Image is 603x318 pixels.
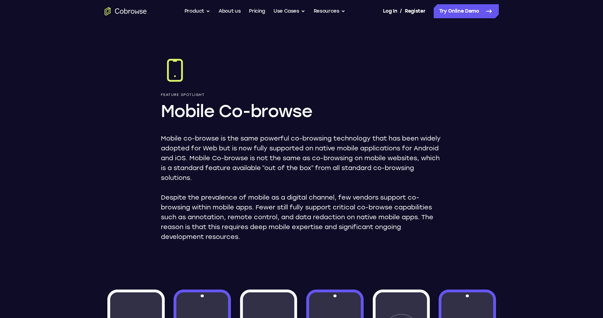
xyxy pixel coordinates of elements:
[161,100,442,122] h1: Mobile Co-browse
[161,193,442,242] p: Despite the prevalence of mobile as a digital channel, few vendors support co-browsing within mob...
[184,4,211,18] button: Product
[105,7,147,15] a: Go to the home page
[219,4,240,18] a: About us
[161,56,189,84] img: Mobile Co-browse
[249,4,265,18] a: Pricing
[161,134,442,183] p: Mobile co-browse is the same powerful co-browsing technology that has been widely adopted for Web...
[314,4,345,18] button: Resources
[274,4,305,18] button: Use Cases
[405,4,425,18] a: Register
[383,4,397,18] a: Log In
[400,7,402,15] span: /
[434,4,499,18] a: Try Online Demo
[161,93,442,97] p: Feature Spotlight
